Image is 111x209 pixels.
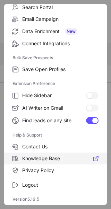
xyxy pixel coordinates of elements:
label: Search Portal [4,1,107,13]
label: Privacy Policy [4,164,107,176]
span: Knowledge Base [22,155,99,162]
label: Save Open Profiles [4,63,107,75]
label: Hide Sidebar [4,89,107,102]
span: Hide Sidebar [22,92,86,99]
label: Bulk Save Prospects [12,52,99,63]
span: Contact Us [22,144,99,150]
span: Privacy Policy [22,167,99,173]
label: Email Campaign [4,13,107,25]
span: Save Open Profiles [22,66,99,72]
span: Connect Integrations [22,40,99,47]
span: Find leads on any site [22,117,86,124]
label: Help & Support [12,130,99,141]
label: AI Writer on Gmail [4,102,107,114]
label: Contact Us [4,141,107,153]
span: New [65,28,77,35]
div: Version 5.16.5 [4,194,107,205]
span: AI Writer on Gmail [22,105,86,111]
span: Logout [22,182,99,188]
label: Connect Integrations [4,38,107,49]
span: Email Campaign [22,16,99,22]
label: Extension Preference [12,78,99,89]
label: Logout [4,179,107,191]
span: Data Enrichment [22,28,99,35]
label: Find leads on any site [4,114,107,127]
label: Data Enrichment New [4,25,107,38]
label: Knowledge Base [4,153,107,164]
span: Search Portal [22,4,99,10]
